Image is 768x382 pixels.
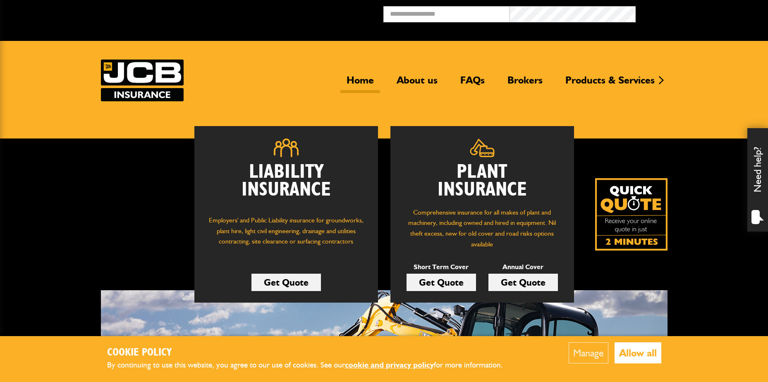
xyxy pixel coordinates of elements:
[569,342,608,363] button: Manage
[407,262,476,272] p: Short Term Cover
[595,178,668,251] a: Get your insurance quote isn just 2-minutes
[559,74,661,93] a: Products & Services
[403,207,562,249] p: Comprehensive insurance for all makes of plant and machinery, including owned and hired in equipm...
[207,215,366,255] p: Employers' and Public Liability insurance for groundworks, plant hire, light civil engineering, d...
[340,74,380,93] a: Home
[454,74,491,93] a: FAQs
[488,262,558,272] p: Annual Cover
[107,359,517,372] p: By continuing to use this website, you agree to our use of cookies. See our for more information.
[501,74,549,93] a: Brokers
[636,6,762,19] button: Broker Login
[207,163,366,207] h2: Liability Insurance
[747,128,768,232] div: Need help?
[403,163,562,199] h2: Plant Insurance
[107,346,517,359] h2: Cookie Policy
[407,274,476,291] a: Get Quote
[488,274,558,291] a: Get Quote
[595,178,668,251] img: Quick Quote
[101,60,184,101] img: JCB Insurance Services logo
[345,360,434,370] a: cookie and privacy policy
[101,60,184,101] a: JCB Insurance Services
[251,274,321,291] a: Get Quote
[615,342,661,363] button: Allow all
[390,74,444,93] a: About us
